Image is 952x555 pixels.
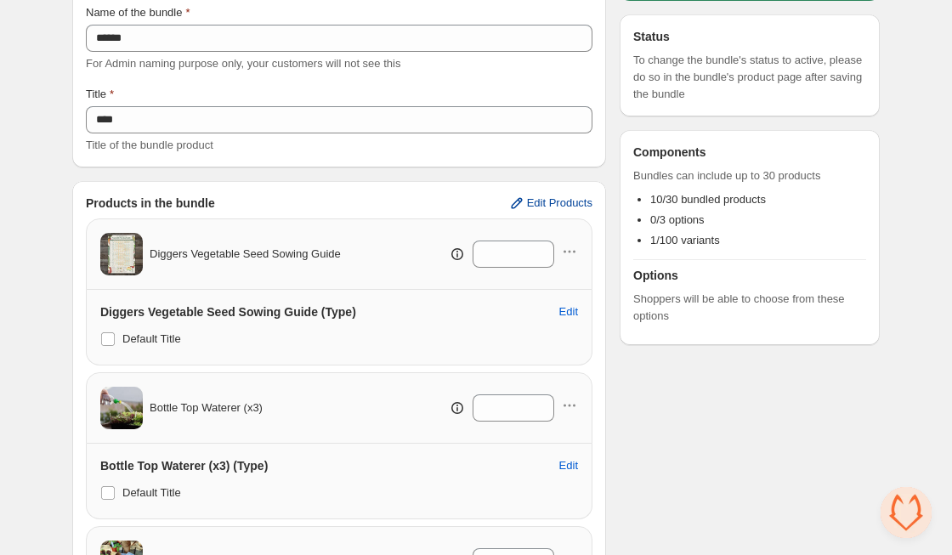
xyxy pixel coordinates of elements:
h3: Status [633,28,866,45]
span: Edit Products [527,196,592,210]
span: Edit [559,305,578,319]
h3: Options [633,267,866,284]
span: Default Title [122,486,181,499]
span: 10/30 bundled products [650,193,766,206]
button: Edit [549,452,588,479]
span: 1/100 variants [650,234,720,246]
h3: Bottle Top Waterer (x3) (Type) [100,457,268,474]
div: Open chat [881,487,932,538]
span: Bottle Top Waterer (x3) [150,399,263,416]
span: Bundles can include up to 30 products [633,167,866,184]
span: Title of the bundle product [86,139,213,151]
span: For Admin naming purpose only, your customers will not see this [86,57,400,70]
span: Default Title [122,332,181,345]
button: Edit [549,298,588,326]
span: Edit [559,459,578,473]
h3: Products in the bundle [86,195,215,212]
img: Diggers Vegetable Seed Sowing Guide [100,233,143,275]
span: Diggers Vegetable Seed Sowing Guide [150,246,341,263]
button: Edit Products [498,190,603,217]
h3: Components [633,144,706,161]
span: Shoppers will be able to choose from these options [633,291,866,325]
img: Bottle Top Waterer (x3) [100,387,143,429]
label: Name of the bundle [86,4,190,21]
span: 0/3 options [650,213,705,226]
span: To change the bundle's status to active, please do so in the bundle's product page after saving t... [633,52,866,103]
label: Title [86,86,114,103]
h3: Diggers Vegetable Seed Sowing Guide (Type) [100,303,356,320]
